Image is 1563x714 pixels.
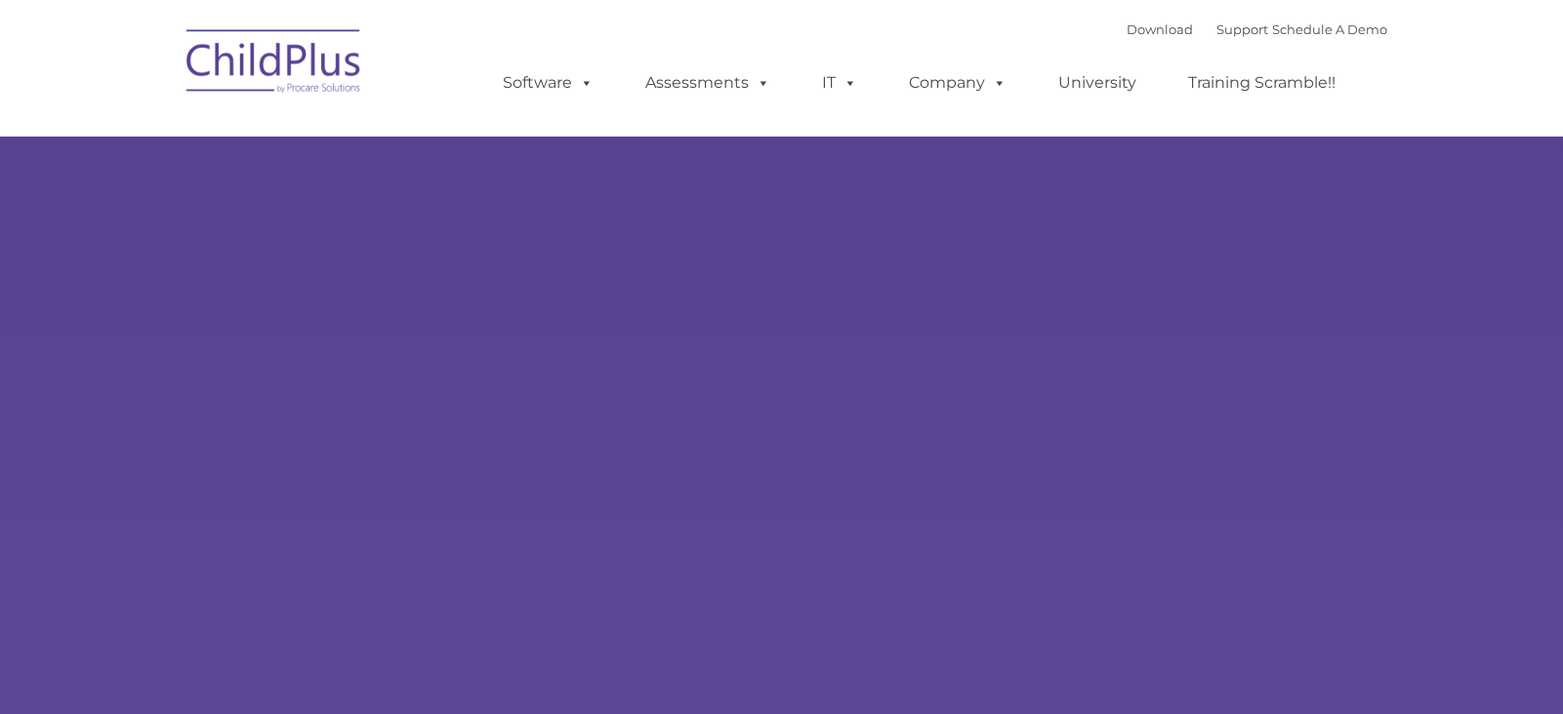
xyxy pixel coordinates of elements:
a: Download [1127,21,1193,37]
a: Training Scramble!! [1169,63,1355,102]
a: Assessments [626,63,790,102]
a: Schedule A Demo [1272,21,1387,37]
a: IT [802,63,877,102]
a: Company [889,63,1026,102]
font: | [1127,21,1387,37]
img: ChildPlus by Procare Solutions [177,16,372,113]
a: University [1039,63,1156,102]
a: Software [483,63,613,102]
a: Support [1216,21,1268,37]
